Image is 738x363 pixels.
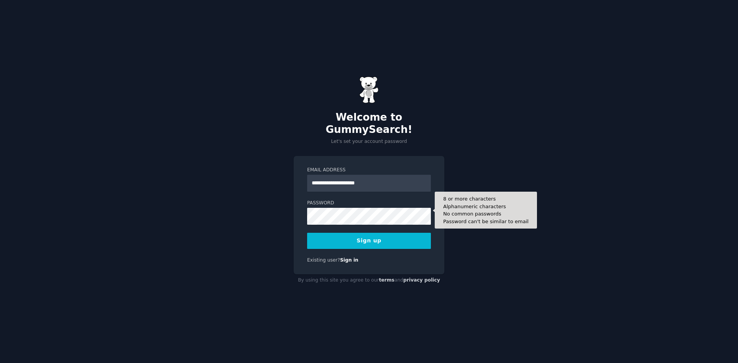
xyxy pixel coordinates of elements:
[359,76,379,103] img: Gummy Bear
[307,257,340,263] span: Existing user?
[403,277,440,283] a: privacy policy
[294,274,444,287] div: By using this site you agree to our and
[340,257,359,263] a: Sign in
[294,111,444,136] h2: Welcome to GummySearch!
[294,138,444,145] p: Let's set your account password
[379,277,394,283] a: terms
[307,167,431,174] label: Email Address
[307,233,431,249] button: Sign up
[307,200,431,207] label: Password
